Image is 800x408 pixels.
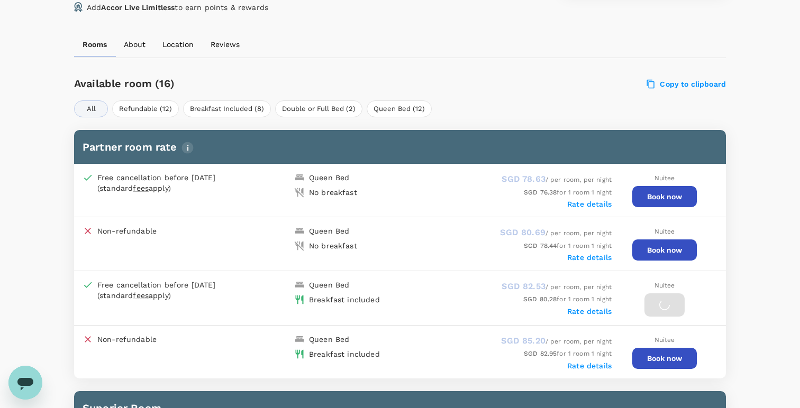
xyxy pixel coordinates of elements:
p: Non-refundable [97,226,157,236]
button: Book now [632,186,697,207]
span: for 1 room 1 night [524,242,612,249]
div: Free cancellation before [DATE] (standard apply) [97,172,240,193]
span: / per room, per night [502,176,612,183]
span: SGD 78.44 [524,242,557,249]
img: king-bed-icon [294,172,305,183]
img: king-bed-icon [294,334,305,345]
img: king-bed-icon [294,280,305,290]
span: SGD 80.69 [500,227,545,237]
span: SGD 78.63 [502,174,545,184]
span: for 1 room 1 night [524,189,612,196]
button: Breakfast Included (8) [183,100,271,117]
label: Rate details [567,307,612,316]
span: SGD 76.38 [524,189,557,196]
span: SGD 82.53 [502,281,545,291]
span: SGD 80.28 [523,295,557,303]
button: Queen Bed (12) [367,100,432,117]
p: Location [162,39,194,50]
span: / per room, per night [501,338,612,345]
button: All [74,100,108,117]
span: / per room, per night [502,283,612,291]
span: for 1 room 1 night [523,295,612,303]
img: king-bed-icon [294,226,305,236]
h6: Available room (16) [74,75,452,92]
iframe: Button to launch messaging window [8,366,42,400]
button: Refundable (12) [112,100,179,117]
span: SGD 85.20 [501,336,545,346]
div: Queen Bed [309,172,349,183]
span: Accor Live Limitless [101,3,175,12]
span: Nuitee [654,228,675,235]
p: Rooms [83,39,107,50]
span: Nuitee [654,336,675,344]
div: Breakfast included [309,294,380,305]
span: fees [133,291,149,300]
span: Nuitee [654,282,675,289]
div: Queen Bed [309,334,349,345]
span: / per room, per night [500,229,612,237]
div: Queen Bed [309,226,349,236]
div: Breakfast included [309,349,380,359]
p: Non-refundable [97,334,157,345]
div: Free cancellation before [DATE] (standard apply) [97,280,240,301]
img: info-tooltip-icon [181,142,194,154]
button: Double or Full Bed (2) [275,100,362,117]
label: Rate details [567,200,612,208]
h6: Partner room rate [83,138,717,155]
button: Book now [632,239,697,261]
label: Copy to clipboard [647,79,726,89]
span: for 1 room 1 night [524,350,612,357]
div: No breakfast [309,240,357,251]
span: SGD 82.95 [524,350,557,357]
span: fees [133,184,149,192]
div: Queen Bed [309,280,349,290]
p: Reviews [211,39,240,50]
button: Book now [632,348,697,369]
span: Nuitee [654,174,675,182]
div: No breakfast [309,187,357,198]
p: About [124,39,146,50]
label: Rate details [567,361,612,370]
p: Add to earn points & rewards [87,2,268,13]
label: Rate details [567,253,612,262]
